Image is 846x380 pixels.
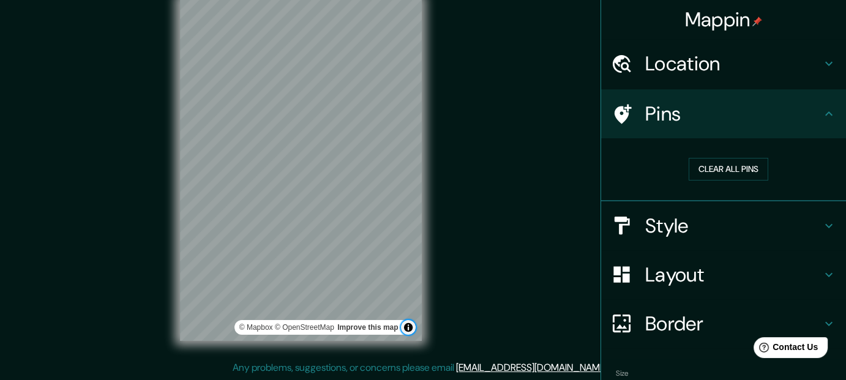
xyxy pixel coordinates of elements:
a: Map feedback [337,323,398,332]
h4: Mappin [685,7,763,32]
div: Border [601,299,846,348]
div: Location [601,39,846,88]
a: Mapbox [239,323,273,332]
button: Toggle attribution [401,320,416,335]
label: Size [616,368,629,378]
h4: Style [645,214,822,238]
img: pin-icon.png [752,17,762,26]
button: Clear all pins [689,158,768,181]
h4: Location [645,51,822,76]
div: Pins [601,89,846,138]
div: Layout [601,250,846,299]
iframe: Help widget launcher [737,332,833,367]
p: Any problems, suggestions, or concerns please email . [233,360,609,375]
h4: Border [645,311,822,336]
a: OpenStreetMap [275,323,334,332]
a: [EMAIL_ADDRESS][DOMAIN_NAME] [456,361,607,374]
h4: Pins [645,102,822,126]
h4: Layout [645,263,822,287]
div: Style [601,201,846,250]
